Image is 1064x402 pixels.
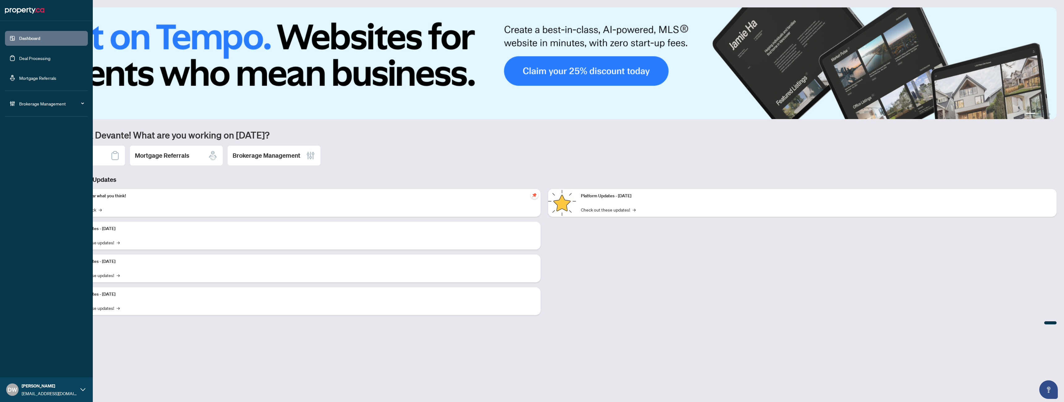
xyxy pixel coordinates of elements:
p: We want to hear what you think! [65,193,536,199]
span: [EMAIL_ADDRESS][DOMAIN_NAME] [22,390,77,397]
p: Platform Updates - [DATE] [65,258,536,265]
button: Open asap [1039,380,1058,399]
a: Dashboard [19,36,40,41]
img: logo [5,6,44,15]
h3: Brokerage & Industry Updates [32,175,1057,184]
span: → [117,305,120,311]
p: Platform Updates - [DATE] [65,291,536,298]
a: Deal Processing [19,55,50,61]
span: DW [8,385,17,394]
a: Check out these updates!→ [581,206,636,213]
a: Mortgage Referrals [19,75,56,81]
img: Platform Updates - June 23, 2025 [548,189,576,217]
button: 3 [1043,113,1045,115]
span: [PERSON_NAME] [22,383,77,389]
h2: Brokerage Management [233,151,300,160]
button: 1 [1026,113,1036,115]
p: Platform Updates - [DATE] [65,225,536,232]
span: Brokerage Management [19,100,84,107]
button: 4 [1048,113,1050,115]
button: 2 [1038,113,1040,115]
span: → [117,272,120,279]
img: Slide 0 [32,7,1057,119]
span: → [633,206,636,213]
h1: Welcome back Devante! What are you working on [DATE]? [32,129,1057,141]
span: pushpin [531,191,538,199]
h2: Mortgage Referrals [135,151,189,160]
span: → [117,239,120,246]
span: → [99,206,102,213]
p: Platform Updates - [DATE] [581,193,1052,199]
